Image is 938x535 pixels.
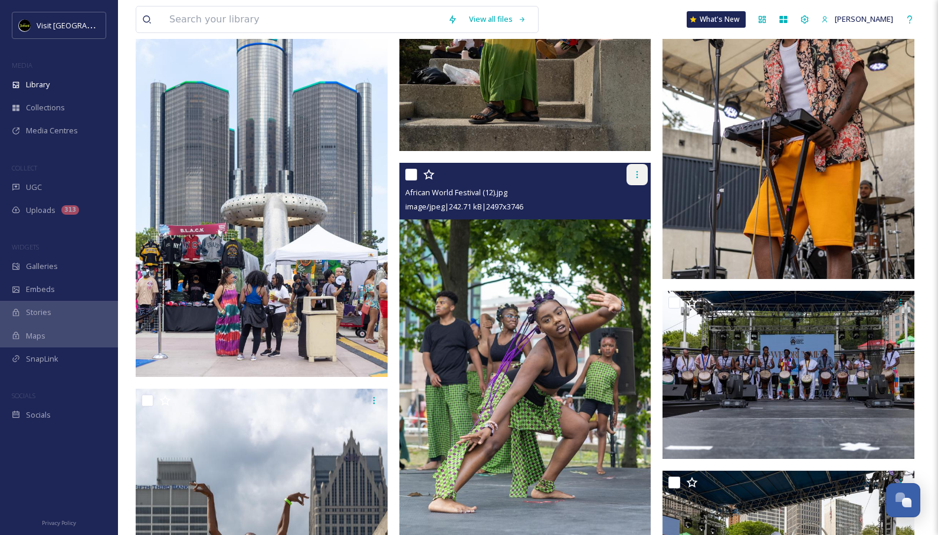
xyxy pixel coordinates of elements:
span: African World Festival (12).jpg [405,187,507,198]
span: Visit [GEOGRAPHIC_DATA] [37,19,128,31]
a: Privacy Policy [42,515,76,529]
input: Search your library [163,6,442,32]
span: [PERSON_NAME] [835,14,893,24]
img: African World Festival (20).jpg [662,291,914,459]
span: Media Centres [26,125,78,136]
span: SnapLink [26,353,58,365]
span: WIDGETS [12,242,39,251]
span: Embeds [26,284,55,295]
span: Stories [26,307,51,318]
span: Galleries [26,261,58,272]
span: COLLECT [12,163,37,172]
span: MEDIA [12,61,32,70]
span: Library [26,79,50,90]
a: [PERSON_NAME] [815,8,899,31]
span: Privacy Policy [42,519,76,527]
span: Maps [26,330,45,342]
span: UGC [26,182,42,193]
a: What's New [687,11,746,28]
span: SOCIALS [12,391,35,400]
button: Open Chat [886,483,920,517]
span: Uploads [26,205,55,216]
a: View all files [463,8,532,31]
span: Collections [26,102,65,113]
img: VISIT%20DETROIT%20LOGO%20-%20BLACK%20BACKGROUND.png [19,19,31,31]
span: image/jpeg | 242.71 kB | 2497 x 3746 [405,201,523,212]
div: 313 [61,205,79,215]
span: Socials [26,409,51,421]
